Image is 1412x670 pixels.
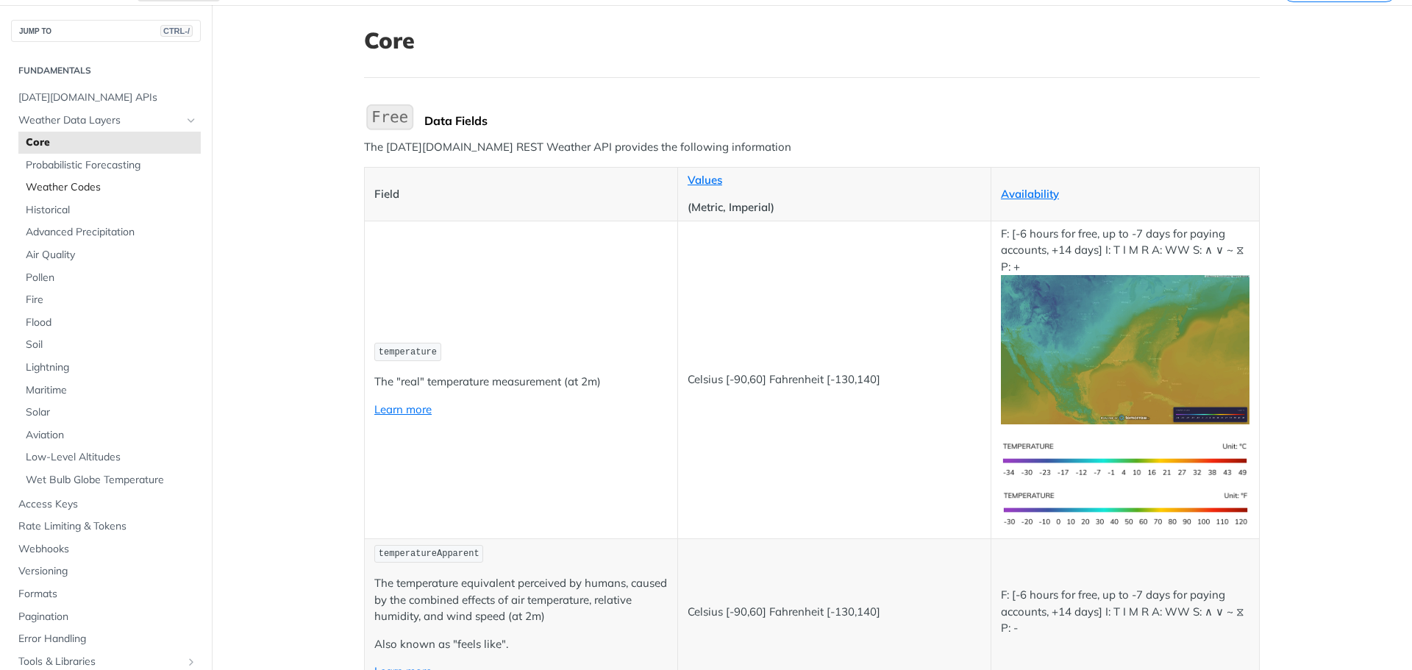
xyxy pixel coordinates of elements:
[185,656,197,668] button: Show subpages for Tools & Libraries
[26,225,197,240] span: Advanced Precipitation
[424,113,1260,128] div: Data Fields
[18,424,201,446] a: Aviation
[26,405,197,420] span: Solar
[11,583,201,605] a: Formats
[26,135,197,150] span: Core
[11,516,201,538] a: Rate Limiting & Tokens
[18,497,197,512] span: Access Keys
[18,244,201,266] a: Air Quality
[26,473,197,488] span: Wet Bulb Globe Temperature
[688,173,722,187] a: Values
[374,186,668,203] p: Field
[1001,342,1249,356] span: Expand image
[11,628,201,650] a: Error Handling
[11,606,201,628] a: Pagination
[18,154,201,177] a: Probabilistic Forecasting
[688,371,981,388] p: Celsius [-90,60] Fahrenheit [-130,140]
[18,379,201,402] a: Maritime
[18,132,201,154] a: Core
[18,357,201,379] a: Lightning
[185,115,197,126] button: Hide subpages for Weather Data Layers
[1001,452,1249,466] span: Expand image
[18,655,182,669] span: Tools & Libraries
[1001,226,1249,424] p: F: [-6 hours for free, up to -7 days for paying accounts, +14 days] I: T I M R A: WW S: ∧ ∨ ~ ⧖ P: +
[18,542,197,557] span: Webhooks
[18,113,182,128] span: Weather Data Layers
[18,221,201,243] a: Advanced Precipitation
[18,177,201,199] a: Weather Codes
[26,203,197,218] span: Historical
[688,199,981,216] p: (Metric, Imperial)
[18,610,197,624] span: Pagination
[26,450,197,465] span: Low-Level Altitudes
[26,383,197,398] span: Maritime
[18,564,197,579] span: Versioning
[26,248,197,263] span: Air Quality
[18,519,197,534] span: Rate Limiting & Tokens
[18,632,197,646] span: Error Handling
[379,549,479,559] span: temperatureApparent
[18,199,201,221] a: Historical
[26,180,197,195] span: Weather Codes
[374,374,668,391] p: The "real" temperature measurement (at 2m)
[18,267,201,289] a: Pollen
[364,27,1260,54] h1: Core
[374,402,432,416] a: Learn more
[18,90,197,105] span: [DATE][DOMAIN_NAME] APIs
[18,312,201,334] a: Flood
[26,428,197,443] span: Aviation
[18,334,201,356] a: Soil
[18,402,201,424] a: Solar
[11,560,201,582] a: Versioning
[18,289,201,311] a: Fire
[18,587,197,602] span: Formats
[26,360,197,375] span: Lightning
[26,316,197,330] span: Flood
[26,271,197,285] span: Pollen
[11,110,201,132] a: Weather Data LayersHide subpages for Weather Data Layers
[11,493,201,516] a: Access Keys
[688,604,981,621] p: Celsius [-90,60] Fahrenheit [-130,140]
[364,139,1260,156] p: The [DATE][DOMAIN_NAME] REST Weather API provides the following information
[18,469,201,491] a: Wet Bulb Globe Temperature
[11,20,201,42] button: JUMP TOCTRL-/
[374,575,668,625] p: The temperature equivalent perceived by humans, caused by the combined effects of air temperature...
[11,538,201,560] a: Webhooks
[1001,187,1059,201] a: Availability
[26,338,197,352] span: Soil
[18,446,201,468] a: Low-Level Altitudes
[26,158,197,173] span: Probabilistic Forecasting
[374,636,668,653] p: Also known as "feels like".
[26,293,197,307] span: Fire
[379,347,437,357] span: temperature
[1001,501,1249,515] span: Expand image
[11,87,201,109] a: [DATE][DOMAIN_NAME] APIs
[160,25,193,37] span: CTRL-/
[1001,587,1249,637] p: F: [-6 hours for free, up to -7 days for paying accounts, +14 days] I: T I M R A: WW S: ∧ ∨ ~ ⧖ P: -
[11,64,201,77] h2: Fundamentals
